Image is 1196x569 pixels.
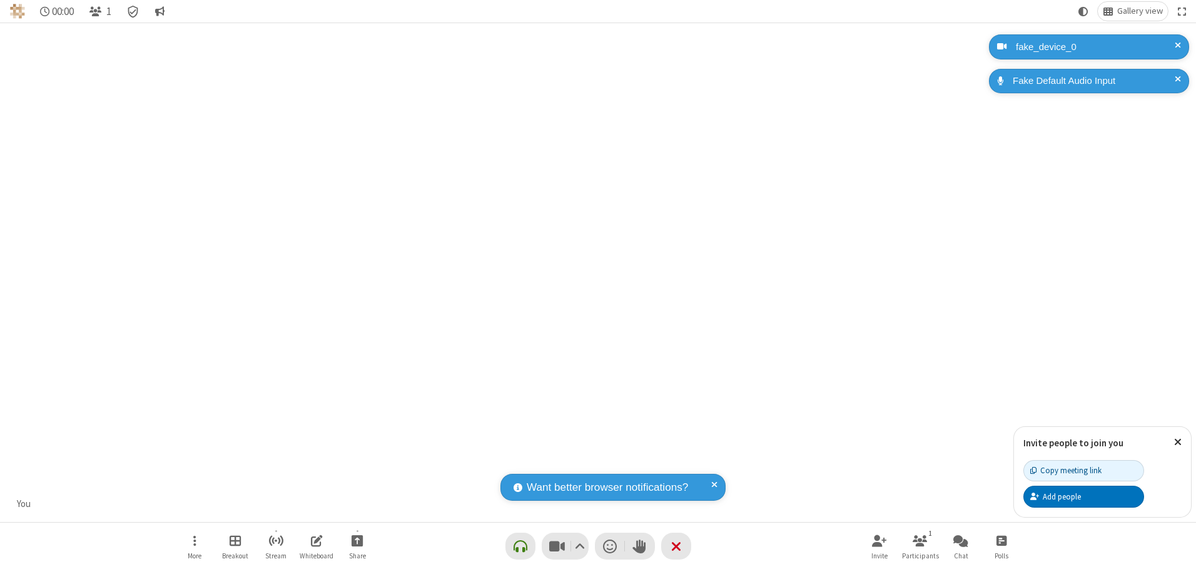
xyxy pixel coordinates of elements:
[542,533,589,560] button: Stop video (Alt+V)
[149,2,170,21] button: Conversation
[661,533,691,560] button: End or leave meeting
[902,552,939,560] span: Participants
[106,6,111,18] span: 1
[505,533,535,560] button: Connect your audio
[1117,6,1163,16] span: Gallery view
[954,552,968,560] span: Chat
[298,528,335,564] button: Open shared whiteboard
[1030,464,1102,476] div: Copy meeting link
[995,552,1008,560] span: Polls
[265,552,286,560] span: Stream
[527,479,688,496] span: Want better browser notifications?
[1073,2,1093,21] button: Using system theme
[925,528,936,539] div: 1
[1165,427,1191,458] button: Close popover
[222,552,248,560] span: Breakout
[216,528,254,564] button: Manage Breakout Rooms
[300,552,333,560] span: Whiteboard
[1008,74,1180,88] div: Fake Default Audio Input
[901,528,939,564] button: Open participant list
[84,2,116,21] button: Open participant list
[1023,437,1123,449] label: Invite people to join you
[188,552,201,560] span: More
[595,533,625,560] button: Send a reaction
[176,528,213,564] button: Open menu
[1173,2,1192,21] button: Fullscreen
[13,497,36,511] div: You
[257,528,295,564] button: Start streaming
[1023,460,1144,481] button: Copy meeting link
[1023,486,1144,507] button: Add people
[35,2,79,21] div: Timer
[1011,40,1180,54] div: fake_device_0
[571,533,588,560] button: Video setting
[861,528,898,564] button: Invite participants (Alt+I)
[338,528,376,564] button: Start sharing
[1098,2,1168,21] button: Change layout
[983,528,1020,564] button: Open poll
[10,4,25,19] img: QA Selenium DO NOT DELETE OR CHANGE
[871,552,888,560] span: Invite
[942,528,980,564] button: Open chat
[625,533,655,560] button: Raise hand
[52,6,74,18] span: 00:00
[349,552,366,560] span: Share
[121,2,145,21] div: Meeting details Encryption enabled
